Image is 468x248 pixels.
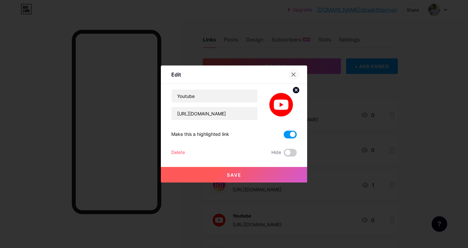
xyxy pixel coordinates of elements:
button: Save [161,167,307,183]
div: Make this a highlighted link [171,131,229,138]
img: link_thumbnail [266,89,297,120]
span: Hide [271,149,281,157]
span: Save [227,172,241,178]
input: URL [172,107,257,120]
div: Delete [171,149,185,157]
input: Title [172,89,257,102]
div: Edit [171,71,181,78]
